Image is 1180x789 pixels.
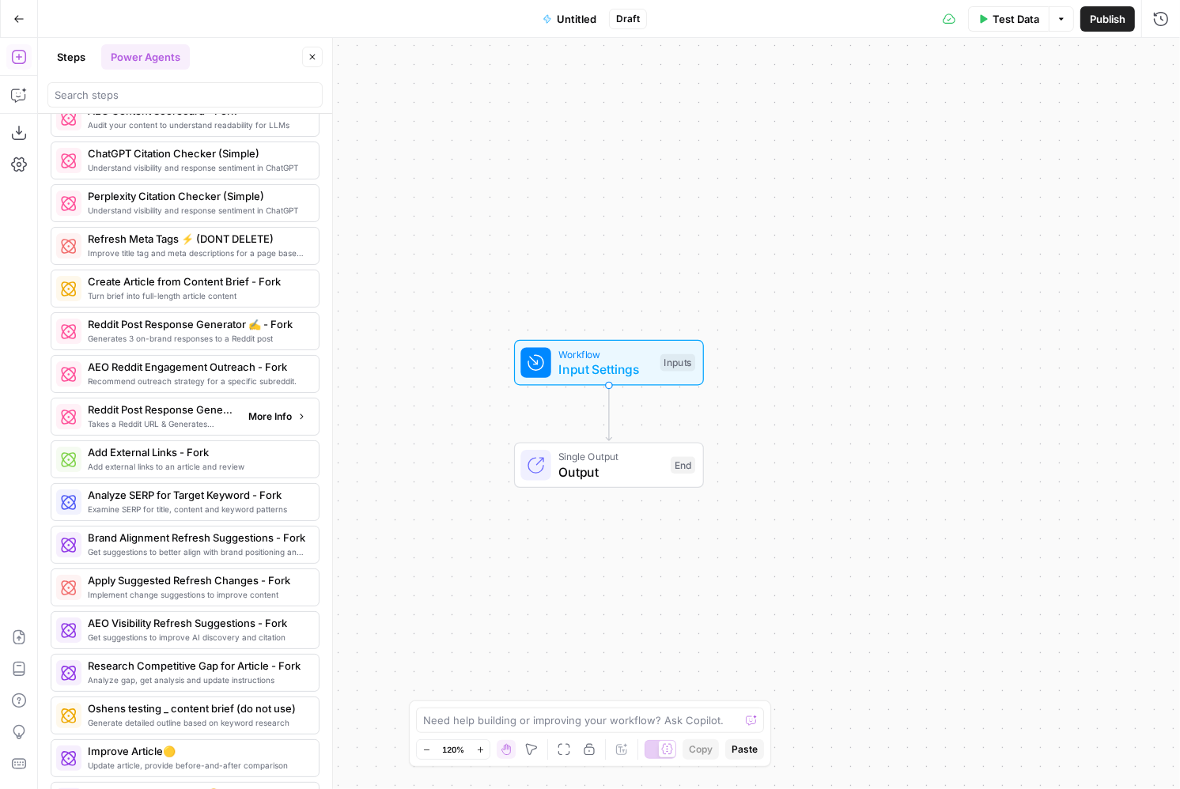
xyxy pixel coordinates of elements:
[732,742,758,757] span: Paste
[88,743,306,759] span: Improve Article🟡
[88,487,306,503] span: Analyze SERP for Target Keyword - Fork
[1080,6,1135,32] button: Publish
[88,460,306,473] span: Add external links to an article and review
[88,530,306,546] span: Brand Alignment Refresh Suggestions - Fork
[88,359,306,375] span: AEO Reddit Engagement Outreach - Fork
[88,289,306,302] span: Turn brief into full-length article content
[88,716,306,729] span: Generate detailed outline based on keyword research
[616,12,640,26] span: Draft
[1090,11,1125,27] span: Publish
[88,503,306,515] span: Examine SERP for title, content and keyword patterns
[462,340,756,386] div: WorkflowInput SettingsInputs
[88,572,306,588] span: Apply Suggested Refresh Changes - Fork
[88,375,306,387] span: Recommend outreach strategy for a specific subreddit.
[55,87,316,103] input: Search steps
[88,631,306,644] span: Get suggestions to improve AI discovery and citation
[88,588,306,601] span: Implement change suggestions to improve content
[88,615,306,631] span: AEO Visibility Refresh Suggestions - Fork
[442,743,464,756] span: 120%
[993,11,1039,27] span: Test Data
[242,406,312,427] button: More Info
[248,410,292,424] span: More Info
[88,658,306,674] span: Research Competitive Gap for Article - Fork
[88,444,306,460] span: Add External Links - Fork
[606,386,611,440] g: Edge from start to end
[88,674,306,686] span: Analyze gap, get analysis and update instructions
[88,188,306,204] span: Perplexity Citation Checker (Simple)
[47,44,95,70] button: Steps
[88,145,306,161] span: ChatGPT Citation Checker (Simple)
[88,402,236,417] span: Reddit Post Response Generator - Fork
[689,742,713,757] span: Copy
[558,449,663,464] span: Single Output
[533,6,606,32] button: Untitled
[558,346,652,361] span: Workflow
[88,119,306,131] span: Audit your content to understand readability for LLMs
[683,739,719,760] button: Copy
[968,6,1049,32] button: Test Data
[88,247,306,259] span: Improve title tag and meta descriptions for a page based on the article
[88,204,306,217] span: Understand visibility and response sentiment in ChatGPT
[88,700,306,716] span: Oshens testing _ content brief (do not use)
[88,316,306,332] span: Reddit Post Response Generator ✍️ - Fork
[462,443,756,489] div: Single OutputOutputEnd
[88,759,306,772] span: Update article, provide before-and-after comparison
[88,546,306,558] span: Get suggestions to better align with brand positioning and tone
[660,354,695,372] div: Inputs
[88,161,306,174] span: Understand visibility and response sentiment in ChatGPT
[558,462,663,481] span: Output
[88,231,306,247] span: Refresh Meta Tags ⚡ (DONT DELETE)
[88,417,236,430] span: Takes a Reddit URL & Generates Brand-Aligned Responses (Viz Dashboard Community Action Layer)
[101,44,190,70] button: Power Agents
[557,11,596,27] span: Untitled
[88,274,306,289] span: Create Article from Content Brief - Fork
[671,457,695,474] div: End
[725,739,764,760] button: Paste
[88,332,306,345] span: Generates 3 on-brand responses to a Reddit post
[558,360,652,379] span: Input Settings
